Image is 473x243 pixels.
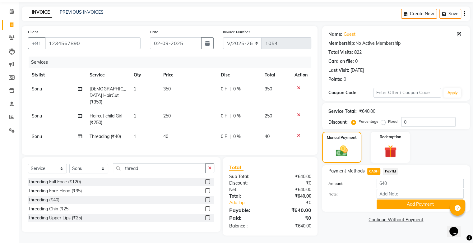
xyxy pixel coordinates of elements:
div: Payable: [225,206,270,214]
button: +91 [28,37,45,49]
div: Threading Chin (₹25) [28,206,70,212]
span: 1 [134,134,136,139]
div: Card on file: [328,58,354,65]
div: 0 [355,58,358,65]
input: Search by Name/Mobile/Email/Code [45,37,141,49]
div: Total Visits: [328,49,353,56]
button: Create New [401,9,437,19]
span: Total [229,164,243,171]
div: Net: [225,186,270,193]
div: Points: [328,76,342,83]
span: Sonu [32,134,42,139]
div: Threading Fore Head (₹35) [28,188,82,194]
th: Disc [217,68,261,82]
div: ₹0 [278,199,316,206]
th: Action [291,68,311,82]
input: Amount [377,179,464,188]
span: | [230,113,231,119]
div: Discount: [328,119,348,126]
div: Services [29,57,316,68]
span: Threading (₹40) [90,134,121,139]
th: Service [86,68,130,82]
label: Redemption [380,134,401,140]
div: Membership: [328,40,355,47]
input: Add Note [377,189,464,199]
div: Service Total: [328,108,357,115]
div: 822 [354,49,362,56]
span: PayTM [383,168,398,175]
span: 1 [134,113,136,119]
iframe: chat widget [447,218,467,237]
div: Coupon Code [328,89,373,96]
a: PREVIOUS INVOICES [60,9,104,15]
span: 0 F [221,86,227,92]
div: ₹640.00 [270,193,316,199]
th: Price [160,68,217,82]
label: Amount: [324,181,372,186]
span: [DEMOGRAPHIC_DATA] HairCut (₹350) [90,86,126,105]
span: 0 F [221,133,227,140]
span: CASH [367,168,381,175]
span: 350 [163,86,171,92]
input: Search or Scan [113,163,206,173]
span: Sonu [32,86,42,92]
span: 40 [163,134,168,139]
label: Fixed [388,119,397,124]
label: Date [150,29,158,35]
span: 0 % [233,133,241,140]
div: ₹640.00 [270,173,316,180]
div: Paid: [225,214,270,222]
img: _cash.svg [332,144,351,158]
div: Last Visit: [328,67,349,74]
div: ₹640.00 [359,108,375,115]
label: Percentage [359,119,378,124]
div: Discount: [225,180,270,186]
span: 350 [265,86,272,92]
div: ₹0 [270,214,316,222]
div: Threading Full Face (₹120) [28,179,81,185]
th: Total [261,68,291,82]
span: 250 [163,113,171,119]
div: [DATE] [350,67,364,74]
div: Balance : [225,223,270,229]
div: ₹640.00 [270,186,316,193]
span: 0 % [233,113,241,119]
div: Threading (₹40) [28,197,59,203]
span: 0 % [233,86,241,92]
label: Invoice Number [223,29,250,35]
span: 40 [265,134,270,139]
button: Save [439,9,461,19]
div: Threading Upper Lips (₹25) [28,215,82,221]
div: 0 [344,76,346,83]
span: | [230,133,231,140]
div: Sub Total: [225,173,270,180]
button: Apply [443,88,461,98]
th: Qty [130,68,160,82]
span: | [230,86,231,92]
div: Total: [225,193,270,199]
div: Name: [328,31,342,38]
label: Manual Payment [327,135,357,140]
label: Note: [324,191,372,197]
a: INVOICE [29,7,52,18]
th: Stylist [28,68,86,82]
span: Haircut child Girl (₹250) [90,113,122,125]
a: Continue Without Payment [323,217,469,223]
a: Guest [344,31,355,38]
span: 250 [265,113,272,119]
img: _gift.svg [380,144,401,159]
a: Add Tip [225,199,278,206]
span: Sonu [32,113,42,119]
span: 0 F [221,113,227,119]
input: Enter Offer / Coupon Code [373,88,441,98]
label: Client [28,29,38,35]
div: ₹640.00 [270,206,316,214]
div: No Active Membership [328,40,464,47]
span: 1 [134,86,136,92]
span: Payment Methods [328,168,365,174]
button: Add Payment [377,199,464,209]
div: ₹0 [270,180,316,186]
div: ₹640.00 [270,223,316,229]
